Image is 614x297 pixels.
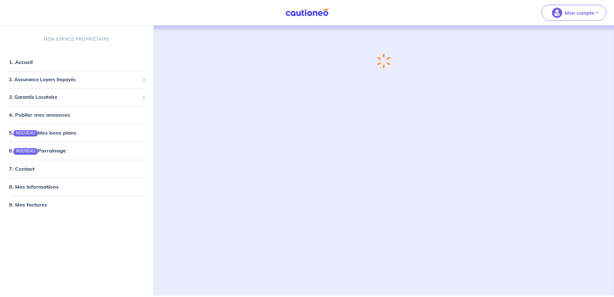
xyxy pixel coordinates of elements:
[3,74,151,86] div: 2. Assurance Loyers Impayés
[9,94,140,101] span: 3. Garantie Locataire
[3,198,151,211] div: 9. Mes factures
[377,54,390,69] img: loading-spinner
[541,5,606,21] button: illu_account_valid_menu.svgMon compte
[3,56,151,68] div: 1. Accueil
[3,108,151,121] div: 4. Publier mes annonces
[3,162,151,175] div: 7. Contact
[9,112,70,118] a: 4. Publier mes annonces
[283,9,331,17] img: Cautioneo
[565,9,594,17] p: Mon compte
[3,126,151,139] div: 5.NOUVEAUMes bons plans
[9,165,35,172] a: 7. Contact
[9,129,76,136] a: 5.NOUVEAUMes bons plans
[552,8,562,18] img: illu_account_valid_menu.svg
[3,144,151,157] div: 6.NOUVEAUParrainage
[9,76,140,83] span: 2. Assurance Loyers Impayés
[9,183,59,190] a: 8. Mes informations
[9,59,33,65] a: 1. Accueil
[9,201,47,207] a: 9. Mes factures
[3,180,151,193] div: 8. Mes informations
[3,91,151,104] div: 3. Garantie Locataire
[44,36,110,42] p: MON ESPACE PROPRIÉTAIRE
[9,147,66,154] a: 6.NOUVEAUParrainage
